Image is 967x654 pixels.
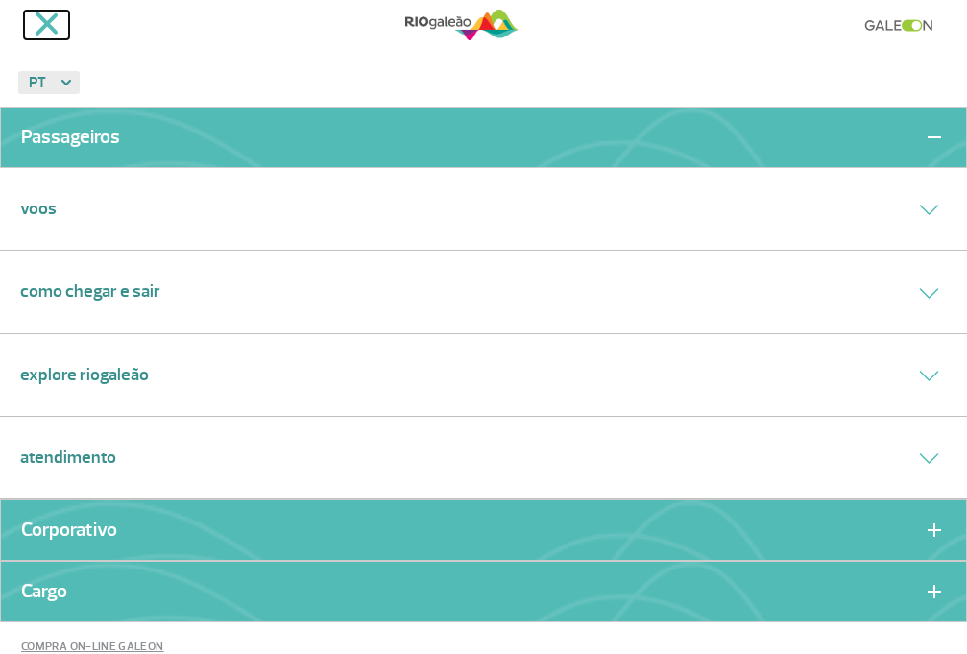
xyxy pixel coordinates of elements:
a: Explore RIOgaleão [20,362,149,388]
a: Como chegar e sair [20,279,160,304]
a: Passageiros [21,131,120,144]
a: Voos [20,196,57,222]
a: Cargo [21,585,67,598]
a: Corporativo [21,523,117,537]
a: Atendimento [20,445,116,471]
